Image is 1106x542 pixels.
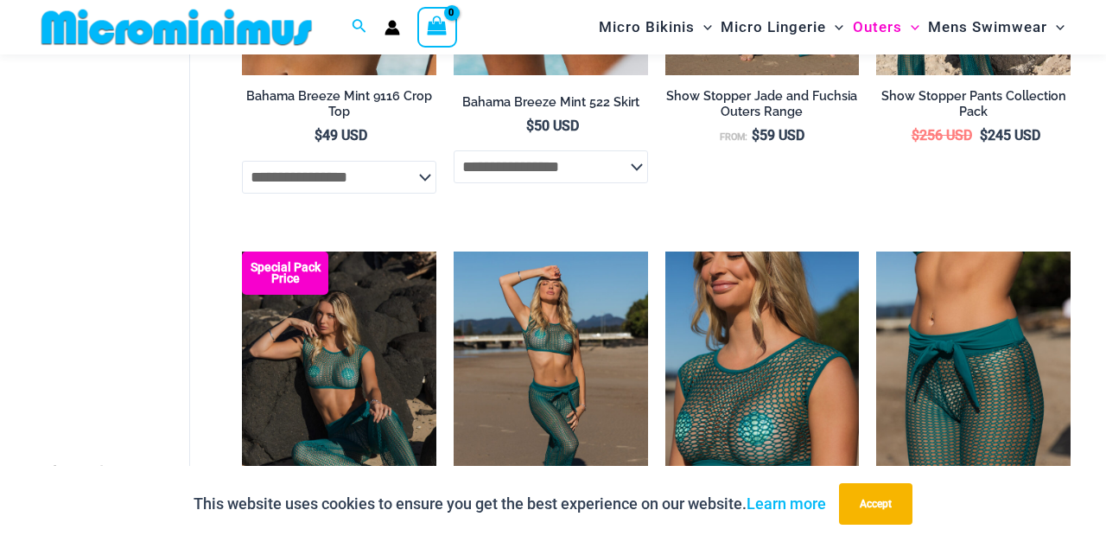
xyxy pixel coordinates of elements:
span: From: [720,131,747,143]
bdi: 49 USD [315,127,367,143]
h2: Show Stopper Jade and Fuchsia Outers Range [665,88,860,120]
b: Special Pack Price [242,262,328,284]
span: $ [752,127,760,143]
iframe: TrustedSite Certified [43,58,199,404]
a: View Shopping Cart, empty [417,7,457,47]
h2: Show Stopper Pants Collection Pack [876,88,1071,120]
img: MM SHOP LOGO FLAT [35,8,319,47]
span: $ [315,127,322,143]
span: Menu Toggle [826,5,843,49]
span: Menu Toggle [695,5,712,49]
p: This website uses cookies to ensure you get the best experience on our website. [194,491,826,517]
span: $ [526,118,534,134]
span: Micro Bikinis [599,5,695,49]
button: Accept [839,483,912,525]
a: Bahama Breeze Mint 9116 Crop Top [242,88,436,127]
a: Micro BikinisMenu ToggleMenu Toggle [594,5,716,49]
h2: Bahama Breeze Mint 522 Skirt [454,94,648,111]
span: Menu Toggle [902,5,919,49]
span: Outers [853,5,902,49]
a: Learn more [747,494,826,513]
nav: Site Navigation [592,3,1071,52]
a: Show Stopper Jade and Fuchsia Outers Range [665,88,860,127]
h3: Outers [43,457,129,517]
a: Account icon link [385,20,400,35]
bdi: 245 USD [980,127,1040,143]
span: $ [912,127,919,143]
bdi: 50 USD [526,118,579,134]
span: shopping [43,462,127,483]
span: Mens Swimwear [928,5,1047,49]
bdi: 59 USD [752,127,804,143]
a: OutersMenu ToggleMenu Toggle [849,5,924,49]
a: Mens SwimwearMenu ToggleMenu Toggle [924,5,1069,49]
span: Menu Toggle [1047,5,1065,49]
bdi: 256 USD [912,127,972,143]
a: Micro LingerieMenu ToggleMenu Toggle [716,5,848,49]
span: $ [980,127,988,143]
a: Show Stopper Pants Collection Pack [876,88,1071,127]
a: Bahama Breeze Mint 522 Skirt [454,94,648,117]
a: Search icon link [352,16,367,38]
span: Micro Lingerie [721,5,826,49]
h2: Bahama Breeze Mint 9116 Crop Top [242,88,436,120]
